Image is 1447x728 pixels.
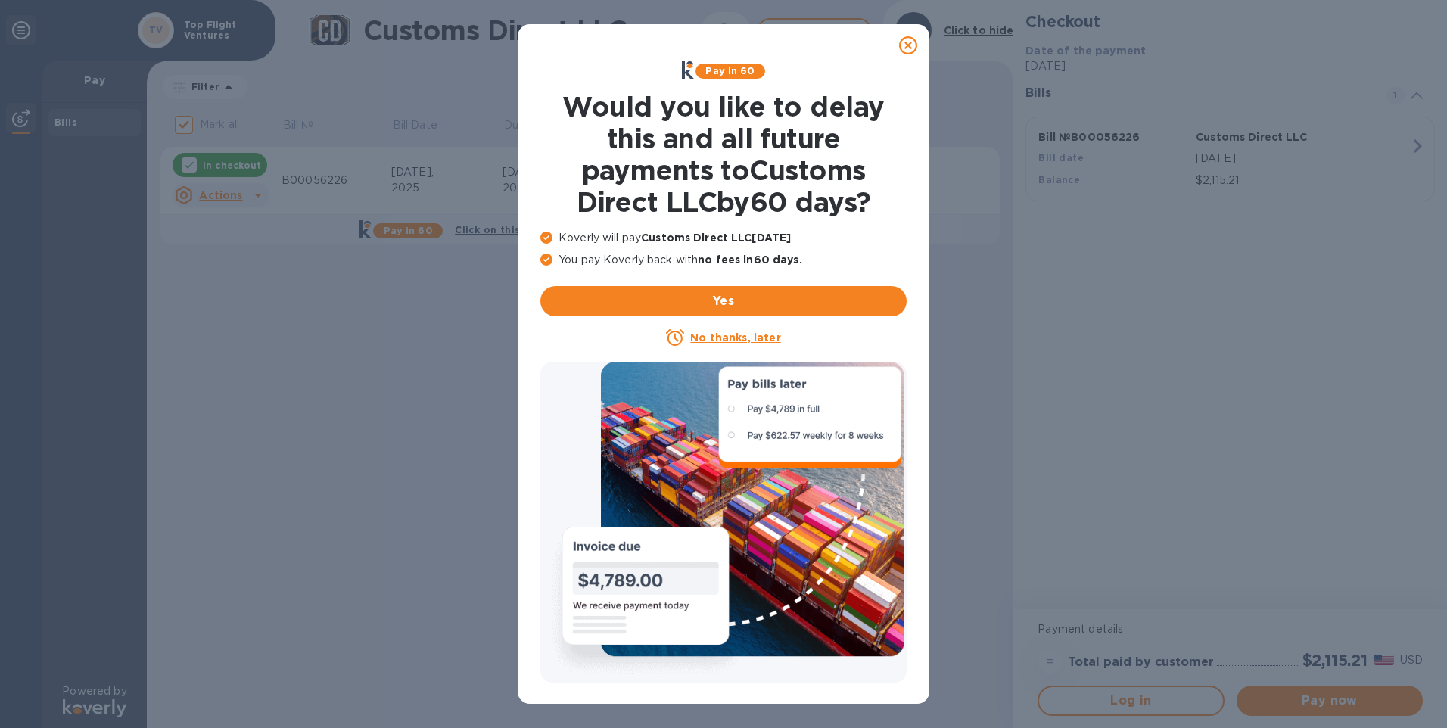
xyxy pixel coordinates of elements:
[540,91,907,218] h1: Would you like to delay this and all future payments to Customs Direct LLC by 60 days ?
[690,331,780,344] u: No thanks, later
[540,230,907,246] p: Koverly will pay
[552,292,895,310] span: Yes
[705,65,755,76] b: Pay in 60
[641,232,791,244] b: Customs Direct LLC [DATE]
[698,254,801,266] b: no fees in 60 days .
[540,286,907,316] button: Yes
[540,252,907,268] p: You pay Koverly back with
